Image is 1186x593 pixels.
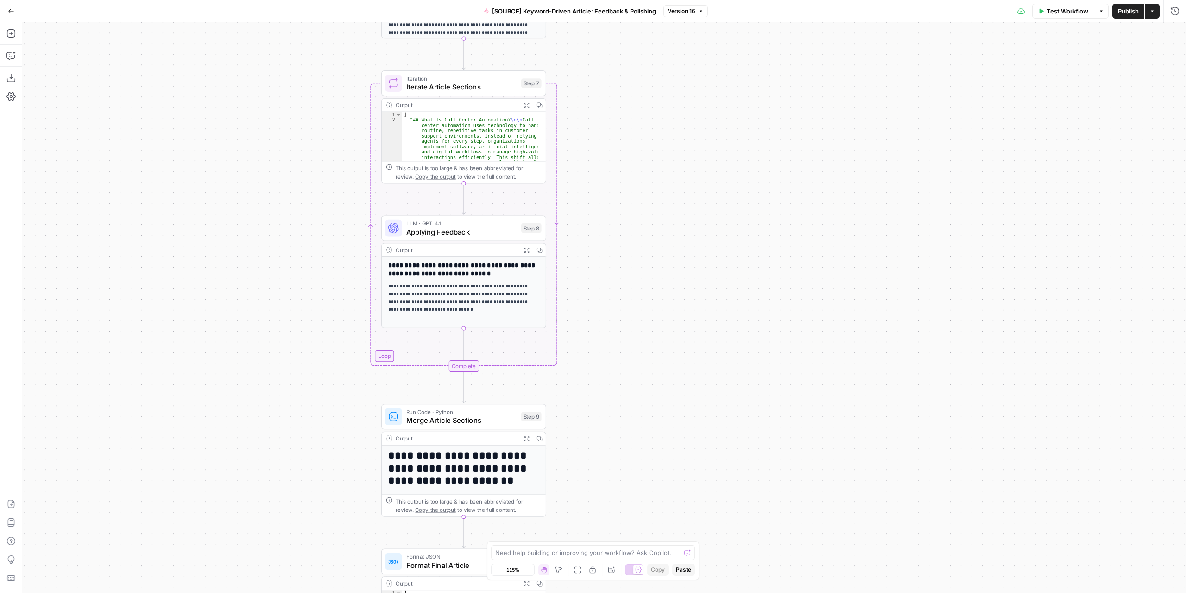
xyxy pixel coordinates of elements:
div: Complete [381,360,546,372]
div: 2 [382,117,402,176]
span: Applying Feedback [406,227,517,237]
span: Format JSON [406,553,515,561]
div: Output [396,579,517,587]
div: This output is too large & has been abbreviated for review. to view the full content. [396,497,542,514]
div: Step 9 [521,412,542,421]
span: [SOURCE] Keyword-Driven Article: Feedback & Polishing [492,6,656,16]
button: Publish [1112,4,1144,19]
g: Edge from step_7-iteration-end to step_9 [462,371,465,402]
span: Publish [1118,6,1139,16]
div: This output is too large & has been abbreviated for review. to view the full content. [396,164,542,181]
span: Run Code · Python [406,408,517,416]
div: Step 8 [521,223,542,233]
button: Test Workflow [1032,4,1094,19]
div: Output [396,434,517,443]
span: Toggle code folding, rows 1 through 8 [396,112,402,117]
span: Test Workflow [1047,6,1088,16]
g: Edge from step_7 to step_8 [462,183,465,214]
span: Copy the output [415,173,455,180]
button: Copy [647,564,669,576]
g: Edge from step_9 to step_10 [462,516,465,548]
span: Copy [651,566,665,574]
span: Version 16 [668,7,695,15]
button: Version 16 [663,5,708,17]
span: Paste [676,566,691,574]
div: Output [396,101,517,109]
span: 115% [506,566,519,574]
span: Iterate Article Sections [406,82,517,92]
span: Format Final Article [406,560,515,571]
span: LLM · GPT-4.1 [406,219,517,228]
div: Step 7 [521,78,542,88]
span: Merge Article Sections [406,415,517,426]
button: [SOURCE] Keyword-Driven Article: Feedback & Polishing [478,4,662,19]
g: Edge from step_5 to step_7 [462,38,465,69]
span: Iteration [406,74,517,83]
div: Complete [448,360,479,372]
div: LoopIterationIterate Article SectionsStep 7Output[ "## What Is Call Center Automation?\n\nCall ce... [381,70,546,184]
div: 1 [382,112,402,117]
button: Paste [672,564,695,576]
span: Copy the output [415,507,455,513]
div: Output [396,246,517,254]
